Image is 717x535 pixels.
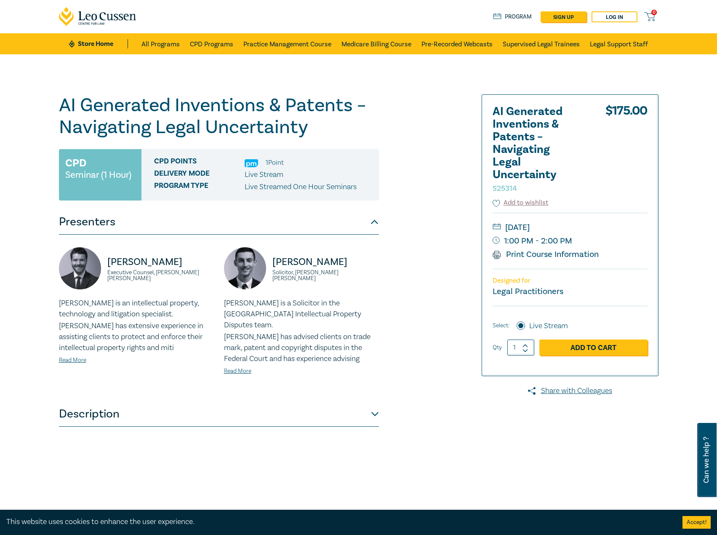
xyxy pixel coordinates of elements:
a: Supervised Legal Trainees [503,33,580,54]
img: https://s3.ap-southeast-2.amazonaws.com/leo-cussen-store-production-content/Contacts/Byron%20Turn... [224,247,266,289]
a: Program [493,12,532,21]
p: [PERSON_NAME] [107,255,214,269]
small: Seminar (1 Hour) [65,171,131,179]
span: 0 [651,10,657,15]
h3: CPD [65,155,86,171]
li: 1 Point [266,157,284,168]
input: 1 [507,340,534,356]
p: Live Streamed One Hour Seminars [245,182,357,193]
small: [DATE] [493,221,648,234]
label: Live Stream [529,321,568,332]
div: $ 175.00 [605,105,648,198]
span: Delivery Mode [154,169,245,180]
img: https://s3.ap-southeast-2.amazonaws.com/leo-cussen-store-production-content/Contacts/Aaron%20Hayw... [59,247,101,289]
span: CPD Points [154,157,245,168]
a: Share with Colleagues [482,385,658,396]
button: Description [59,401,379,427]
small: S25314 [493,184,517,193]
button: Presenters [59,209,379,235]
img: Practice Management & Business Skills [245,159,258,167]
a: Print Course Information [493,249,599,260]
a: CPD Programs [190,33,233,54]
div: This website uses cookies to enhance the user experience. [6,516,670,527]
button: Add to wishlist [493,198,549,208]
a: Store Home [69,39,128,48]
a: sign up [541,11,586,22]
small: Legal Practitioners [493,286,563,297]
a: All Programs [141,33,180,54]
a: Read More [224,367,251,375]
a: Pre-Recorded Webcasts [421,33,493,54]
small: 1:00 PM - 2:00 PM [493,234,648,248]
a: Legal Support Staff [590,33,648,54]
p: Designed for [493,277,648,285]
a: Read More [59,356,86,364]
h2: AI Generated Inventions & Patents – Navigating Legal Uncertainty [493,105,585,194]
a: Log in [592,11,637,22]
label: Qty [493,343,502,352]
a: Add to Cart [539,340,648,356]
p: [PERSON_NAME] [272,255,379,269]
p: [PERSON_NAME] has extensive experience in assisting clients to protect and enforce their intellec... [59,321,214,353]
span: Live Stream [245,170,283,179]
p: [PERSON_NAME] is an intellectual property, technology and litigation specialist. [59,298,214,320]
a: Medicare Billing Course [341,33,411,54]
small: Executive Counsel, [PERSON_NAME] [PERSON_NAME] [107,270,214,281]
span: Select: [493,321,509,330]
h1: AI Generated Inventions & Patents – Navigating Legal Uncertainty [59,94,379,138]
a: Practice Management Course [243,33,331,54]
span: Program type [154,182,245,193]
p: [PERSON_NAME] has advised clients on trade mark, patent and copyright disputes in the Federal Cou... [224,332,379,364]
small: Solicitor, [PERSON_NAME] [PERSON_NAME] [272,270,379,281]
button: Accept cookies [682,516,711,529]
span: Can we help ? [702,428,710,492]
p: [PERSON_NAME] is a Solicitor in the [GEOGRAPHIC_DATA] Intellectual Property Disputes team. [224,298,379,331]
